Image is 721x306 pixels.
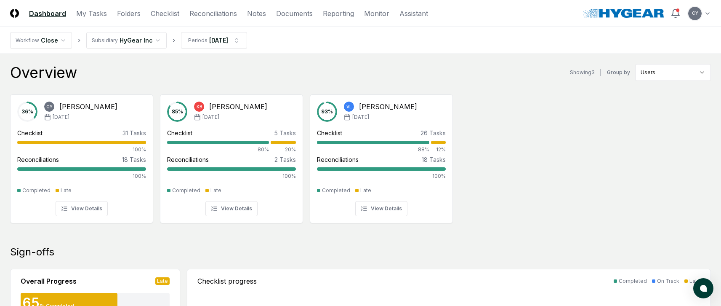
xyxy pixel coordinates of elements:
[274,155,296,164] div: 2 Tasks
[16,37,39,44] div: Workflow
[197,104,202,110] span: KB
[570,69,595,76] div: Showing 3
[188,37,208,44] div: Periods
[399,8,428,19] a: Assistant
[167,146,269,153] div: 80%
[151,8,179,19] a: Checklist
[76,8,107,19] a: My Tasks
[17,172,146,180] div: 100%
[167,129,192,137] div: Checklist
[10,32,247,49] nav: breadcrumb
[317,155,359,164] div: Reconciliations
[167,172,296,180] div: 100%
[61,187,72,194] div: Late
[181,32,247,49] button: Periods[DATE]
[21,276,77,286] div: Overall Progress
[689,277,700,285] div: Late
[346,104,352,110] span: VL
[205,201,258,216] button: View Details
[310,88,453,223] a: 93%VL[PERSON_NAME][DATE]Checklist26 Tasks88%12%Reconciliations18 Tasks100%CompletedLateView Details
[202,113,219,121] span: [DATE]
[17,155,59,164] div: Reconciliations
[317,172,446,180] div: 100%
[359,102,417,112] div: [PERSON_NAME]
[317,146,429,153] div: 88%
[10,245,711,259] div: Sign-offs
[209,36,228,45] div: [DATE]
[431,146,446,153] div: 12%
[693,278,713,298] button: atlas-launcher
[59,102,117,112] div: [PERSON_NAME]
[22,187,51,194] div: Completed
[422,155,446,164] div: 18 Tasks
[10,9,19,18] img: Logo
[619,277,647,285] div: Completed
[10,64,77,81] div: Overview
[323,8,354,19] a: Reporting
[271,146,296,153] div: 20%
[364,8,389,19] a: Monitor
[189,8,237,19] a: Reconciliations
[167,155,209,164] div: Reconciliations
[160,88,303,223] a: 85%KB[PERSON_NAME][DATE]Checklist5 Tasks80%20%Reconciliations2 Tasks100%CompletedLateView Details
[53,113,69,121] span: [DATE]
[10,88,153,223] a: 36%CY[PERSON_NAME][DATE]Checklist31 Tasks100%Reconciliations18 Tasks100%CompletedLateView Details
[209,102,267,112] div: [PERSON_NAME]
[247,8,266,19] a: Notes
[692,10,698,16] span: CY
[117,8,141,19] a: Folders
[155,277,170,285] div: Late
[122,155,146,164] div: 18 Tasks
[29,8,66,19] a: Dashboard
[274,129,296,137] div: 5 Tasks
[210,187,221,194] div: Late
[122,129,146,137] div: 31 Tasks
[197,276,257,286] div: Checklist progress
[600,68,602,77] div: |
[172,187,200,194] div: Completed
[687,6,702,21] button: CY
[322,187,350,194] div: Completed
[317,129,342,137] div: Checklist
[17,129,43,137] div: Checklist
[607,70,630,75] label: Group by
[17,146,146,153] div: 100%
[420,129,446,137] div: 26 Tasks
[352,113,369,121] span: [DATE]
[355,201,407,216] button: View Details
[583,9,664,17] img: HyGear logo
[360,187,371,194] div: Late
[46,104,53,110] span: CY
[276,8,313,19] a: Documents
[657,277,679,285] div: On Track
[56,201,108,216] button: View Details
[92,37,118,44] div: Subsidiary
